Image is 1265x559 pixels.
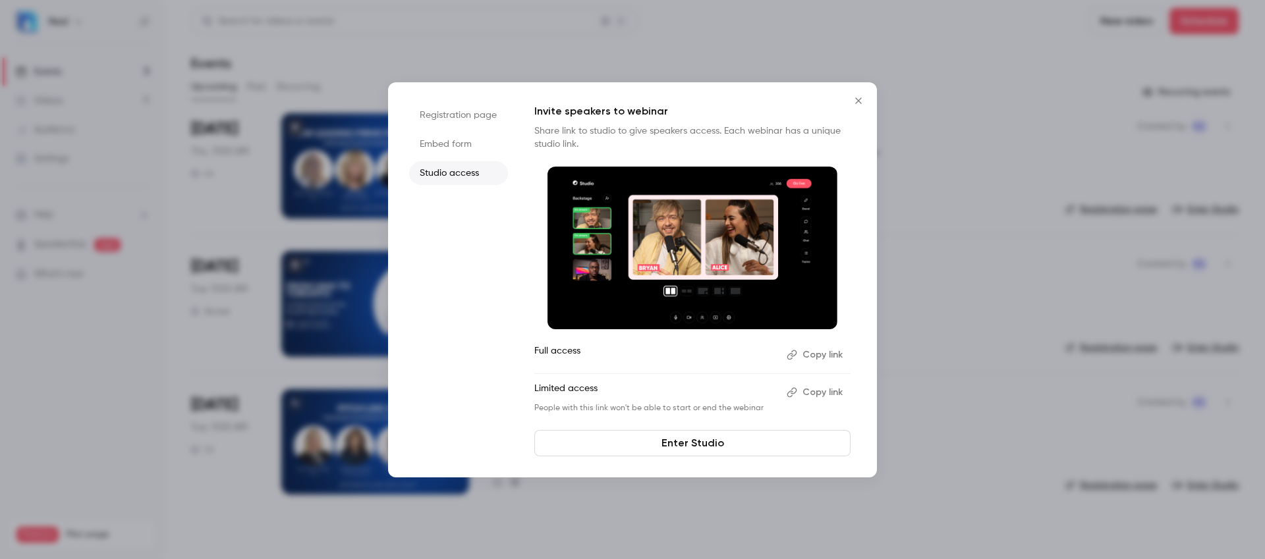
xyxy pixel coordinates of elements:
li: Embed form [409,132,508,156]
button: Copy link [781,382,851,403]
li: Studio access [409,161,508,185]
p: Limited access [534,382,776,403]
p: Share link to studio to give speakers access. Each webinar has a unique studio link. [534,124,851,151]
button: Copy link [781,344,851,365]
p: People with this link won't be able to start or end the webinar [534,403,776,413]
img: Invite speakers to webinar [548,167,837,330]
button: Close [845,88,872,114]
p: Invite speakers to webinar [534,103,851,119]
li: Registration page [409,103,508,127]
a: Enter Studio [534,430,851,456]
p: Full access [534,344,776,365]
